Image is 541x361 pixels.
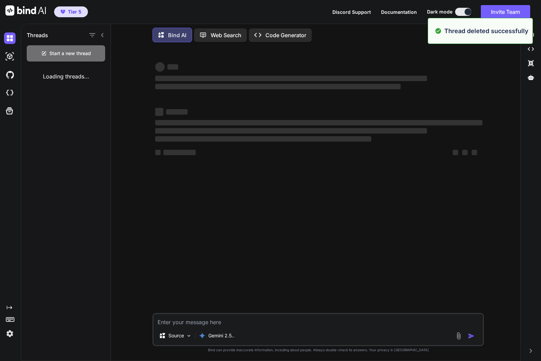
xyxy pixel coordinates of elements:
span: ‌ [453,150,458,155]
img: darkAi-studio [4,51,16,62]
span: ‌ [462,150,468,155]
span: Tier 5 [68,8,81,15]
span: ‌ [163,150,196,155]
img: alert [435,26,442,35]
span: ‌ [155,62,165,72]
span: ‌ [155,76,427,81]
span: ‌ [155,84,401,89]
div: Loading threads... [21,67,111,86]
p: Source [168,332,184,339]
img: settings [4,328,16,339]
span: ‌ [155,108,163,116]
button: Documentation [381,8,417,16]
span: ‌ [155,136,371,142]
button: Invite Team [481,5,530,19]
img: cloudideIcon [4,87,16,99]
span: ‌ [155,120,483,125]
p: Bind AI [168,31,186,39]
span: ‌ [155,150,161,155]
img: darkChat [4,32,16,44]
img: attachment [455,332,463,340]
span: ‌ [167,64,178,70]
p: Web Search [211,31,241,39]
img: icon [468,333,475,339]
p: Code Generator [265,31,306,39]
span: Start a new thread [49,50,91,57]
p: Thread deleted successfully [444,26,528,35]
button: premiumTier 5 [54,6,88,17]
span: ‌ [166,109,188,115]
span: Discord Support [332,9,371,15]
p: Gemini 2.5.. [208,332,234,339]
button: Discord Support [332,8,371,16]
img: premium [61,10,65,14]
p: Bind can provide inaccurate information, including about people. Always double-check its answers.... [152,347,484,353]
span: ‌ [472,150,477,155]
img: githubDark [4,69,16,80]
img: Bind AI [5,5,46,16]
span: ‌ [155,128,427,134]
img: Gemini 2.5 flash [199,332,206,339]
span: Dark mode [427,8,452,15]
img: Pick Models [186,333,192,339]
h1: Threads [27,31,48,39]
span: Documentation [381,9,417,15]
